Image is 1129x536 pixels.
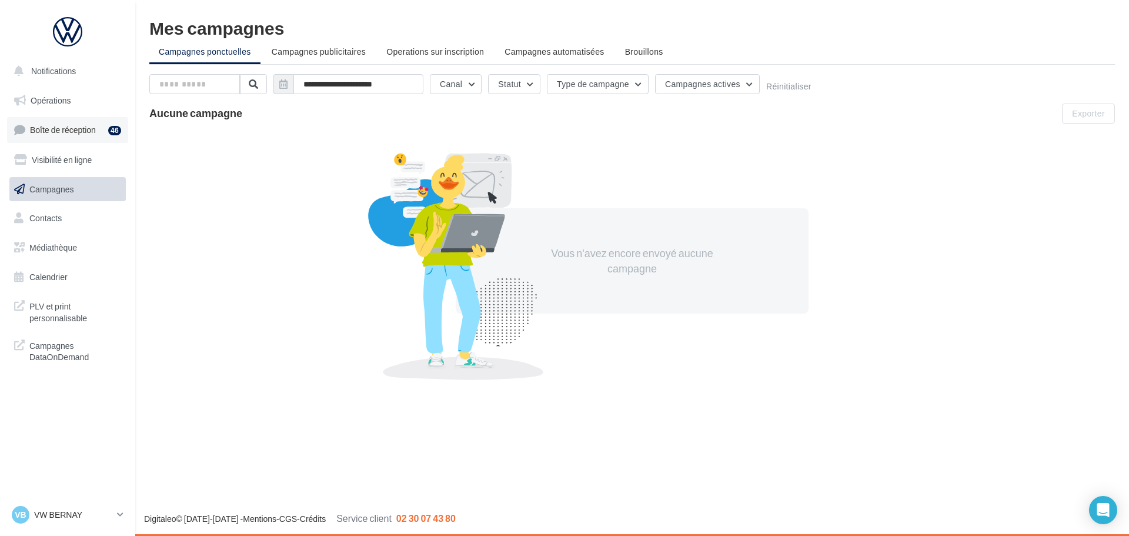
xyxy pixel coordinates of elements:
[7,294,128,328] a: PLV et print personnalisable
[547,74,649,94] button: Type de campagne
[7,88,128,113] a: Opérations
[29,242,77,252] span: Médiathèque
[279,514,297,524] a: CGS
[1089,496,1117,524] div: Open Intercom Messenger
[144,514,176,524] a: Digitaleo
[7,333,128,368] a: Campagnes DataOnDemand
[625,46,663,56] span: Brouillons
[430,74,482,94] button: Canal
[149,19,1115,36] div: Mes campagnes
[29,298,121,324] span: PLV et print personnalisable
[766,82,811,91] button: Réinitialiser
[7,206,128,231] a: Contacts
[655,74,760,94] button: Campagnes actives
[29,213,62,223] span: Contacts
[7,177,128,202] a: Campagnes
[1062,104,1115,124] button: Exporter
[7,235,128,260] a: Médiathèque
[15,509,26,521] span: VB
[29,184,74,194] span: Campagnes
[336,512,392,524] span: Service client
[29,338,121,363] span: Campagnes DataOnDemand
[108,126,121,135] div: 46
[396,512,456,524] span: 02 30 07 43 80
[29,272,68,282] span: Calendrier
[34,509,112,521] p: VW BERNAY
[7,117,128,142] a: Boîte de réception46
[665,79,740,89] span: Campagnes actives
[300,514,326,524] a: Crédits
[7,59,123,84] button: Notifications
[272,46,366,56] span: Campagnes publicitaires
[31,66,76,76] span: Notifications
[505,46,604,56] span: Campagnes automatisées
[7,265,128,289] a: Calendrier
[7,148,128,172] a: Visibilité en ligne
[31,95,71,105] span: Opérations
[531,246,733,276] div: Vous n'avez encore envoyé aucune campagne
[488,74,540,94] button: Statut
[243,514,276,524] a: Mentions
[30,125,96,135] span: Boîte de réception
[149,106,242,119] span: Aucune campagne
[386,46,484,56] span: Operations sur inscription
[144,514,456,524] span: © [DATE]-[DATE] - - -
[9,504,126,526] a: VB VW BERNAY
[32,155,92,165] span: Visibilité en ligne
